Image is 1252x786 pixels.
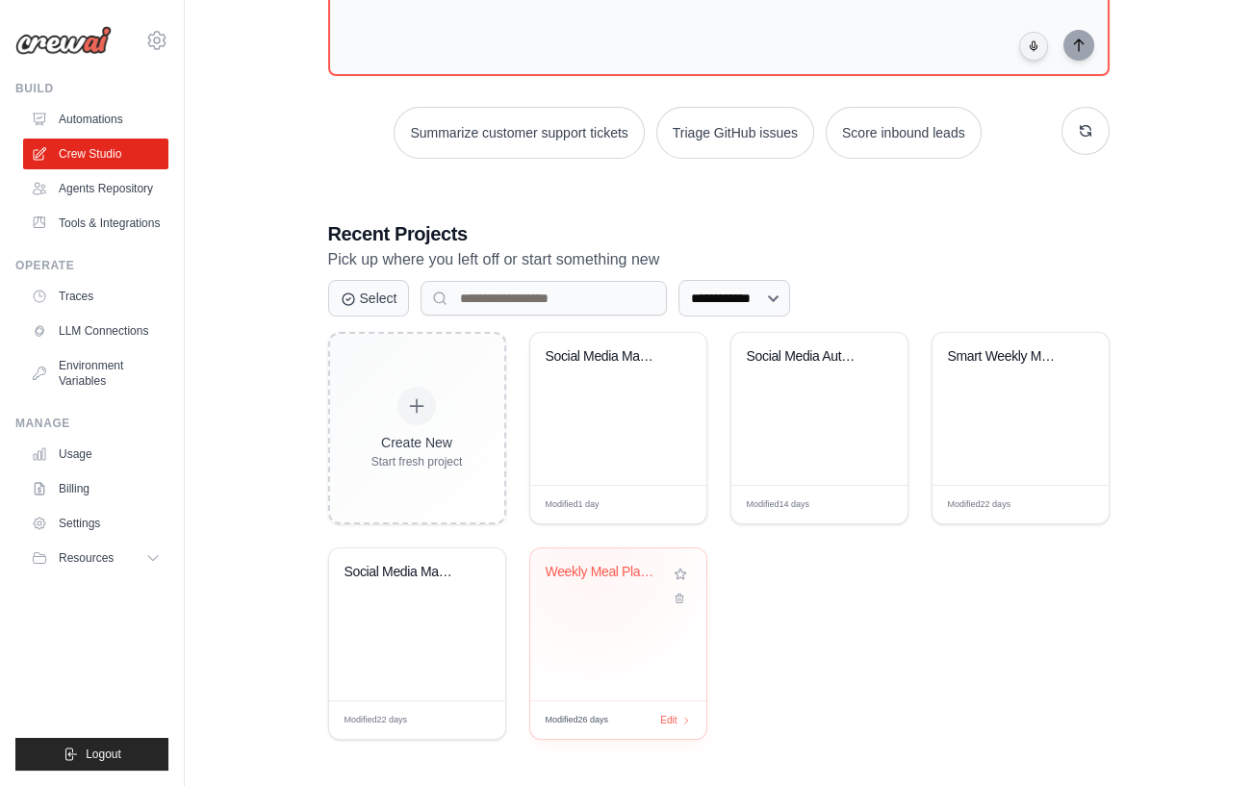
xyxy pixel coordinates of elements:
span: Modified 14 days [747,498,810,512]
a: LLM Connections [23,316,168,346]
div: Smart Weekly Meal Planner [948,348,1064,366]
div: Start fresh project [371,454,463,469]
span: Edit [660,497,677,512]
div: Social Media Automation Hub [747,348,863,366]
a: Environment Variables [23,350,168,396]
div: Weekly Meal Planning Assistant [546,564,662,581]
span: Edit [660,713,677,727]
button: Add to favorites [670,564,691,585]
div: Manage [15,416,168,431]
button: Score inbound leads [826,107,982,159]
button: Triage GitHub issues [656,107,814,159]
a: Billing [23,473,168,504]
button: Resources [23,543,168,573]
div: Create New [371,433,463,452]
a: Agents Repository [23,173,168,204]
span: Edit [861,497,878,512]
button: Delete project [670,589,691,608]
img: Logo [15,26,112,55]
a: Tools & Integrations [23,208,168,239]
div: Social Media Management & Analytics Automation [546,348,662,366]
button: Click to speak your automation idea [1019,32,1048,61]
a: Settings [23,508,168,539]
span: Modified 22 days [345,714,408,727]
button: Summarize customer support tickets [394,107,644,159]
button: Select [328,280,410,317]
div: Social Media Management Automation [345,564,461,581]
a: Automations [23,104,168,135]
h3: Recent Projects [328,220,1110,247]
button: Get new suggestions [1061,107,1110,155]
span: Edit [459,713,475,727]
span: Resources [59,550,114,566]
span: Edit [1062,497,1079,512]
span: Modified 22 days [948,498,1011,512]
span: Logout [86,747,121,762]
a: Usage [23,439,168,469]
p: Pick up where you left off or start something new [328,247,1110,272]
a: Traces [23,281,168,312]
span: Modified 26 days [546,714,609,727]
span: Modified 1 day [546,498,600,512]
div: Build [15,81,168,96]
div: Operate [15,258,168,273]
a: Crew Studio [23,139,168,169]
button: Logout [15,738,168,771]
